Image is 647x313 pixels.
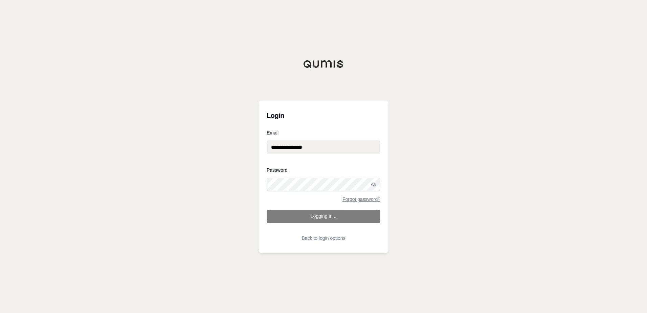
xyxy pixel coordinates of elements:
h3: Login [267,109,380,122]
label: Password [267,168,380,172]
a: Forgot password? [342,197,380,202]
button: Back to login options [267,231,380,245]
img: Qumis [303,60,344,68]
label: Email [267,130,380,135]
